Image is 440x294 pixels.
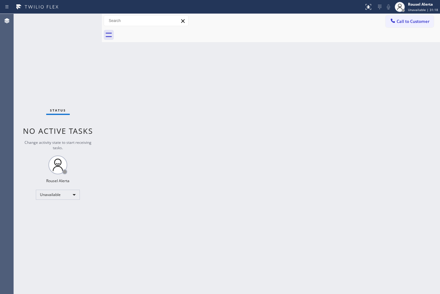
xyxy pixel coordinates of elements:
[23,126,93,136] span: No active tasks
[408,2,438,7] div: Rousel Alerta
[104,16,188,26] input: Search
[46,178,69,183] div: Rousel Alerta
[50,108,66,112] span: Status
[408,8,438,12] span: Unavailable | 31:18
[386,15,434,27] button: Call to Customer
[25,140,91,150] span: Change activity state to start receiving tasks.
[397,19,430,24] span: Call to Customer
[36,190,80,200] div: Unavailable
[384,3,393,11] button: Mute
